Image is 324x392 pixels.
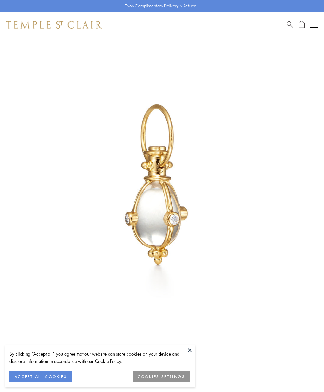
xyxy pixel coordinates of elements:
button: ACCEPT ALL COOKIES [9,371,72,382]
img: P51800-E9 [9,37,305,334]
iframe: Gorgias live chat messenger [292,362,318,386]
button: Open navigation [310,21,318,29]
a: Search [287,21,293,29]
p: Enjoy Complimentary Delivery & Returns [125,3,196,9]
button: COOKIES SETTINGS [133,371,190,382]
div: By clicking “Accept all”, you agree that our website can store cookies on your device and disclos... [9,350,190,365]
img: Temple St. Clair [6,21,102,29]
a: Open Shopping Bag [299,21,305,29]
